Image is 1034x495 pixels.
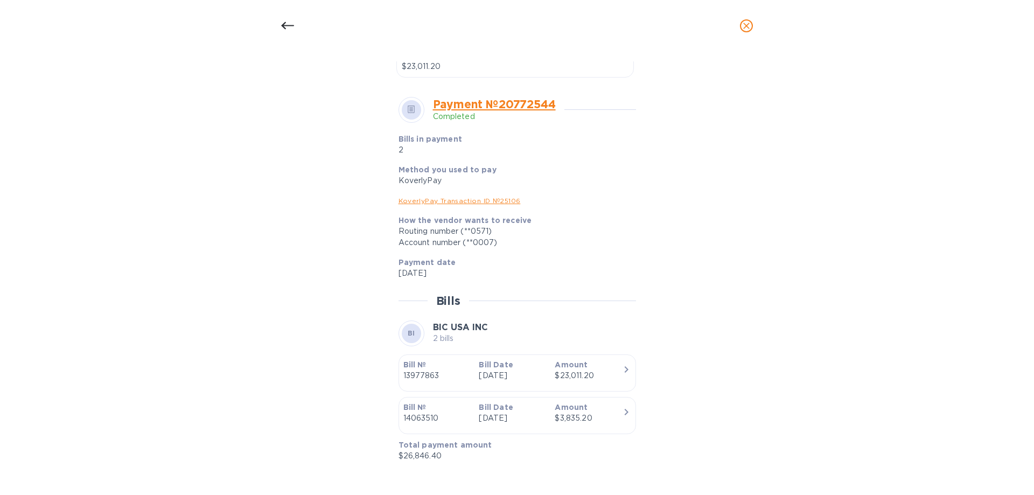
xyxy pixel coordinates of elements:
[403,413,471,424] p: 14063510
[399,197,521,205] a: KoverlyPay Transaction ID № 25106
[399,144,551,156] p: 2
[433,97,556,111] a: Payment № 20772544
[399,258,456,267] b: Payment date
[399,165,497,174] b: Method you used to pay
[479,403,513,412] b: Bill Date
[399,135,462,143] b: Bills in payment
[555,413,622,424] div: $3,835.20
[555,403,588,412] b: Amount
[399,175,627,186] div: KoverlyPay
[399,450,627,462] p: $26,846.40
[408,329,415,337] b: BI
[479,360,513,369] b: Bill Date
[479,413,546,424] p: [DATE]
[399,397,636,434] button: Bill №14063510Bill Date[DATE]Amount$3,835.20
[399,216,532,225] b: How the vendor wants to receive
[399,226,627,237] div: Routing number (**0571)
[733,13,759,39] button: close
[399,441,492,449] b: Total payment amount
[433,333,488,344] p: 2 bills
[399,268,627,279] p: [DATE]
[433,322,488,332] b: BIC USA INC
[399,237,627,248] div: Account number (**0007)
[433,111,556,122] p: Completed
[403,370,471,381] p: 13977863
[402,61,628,72] p: $23,011.20
[403,403,427,412] b: Bill №
[555,360,588,369] b: Amount
[436,294,460,308] h2: Bills
[555,370,622,381] div: $23,011.20
[403,360,427,369] b: Bill №
[479,370,546,381] p: [DATE]
[399,354,636,392] button: Bill №13977863Bill Date[DATE]Amount$23,011.20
